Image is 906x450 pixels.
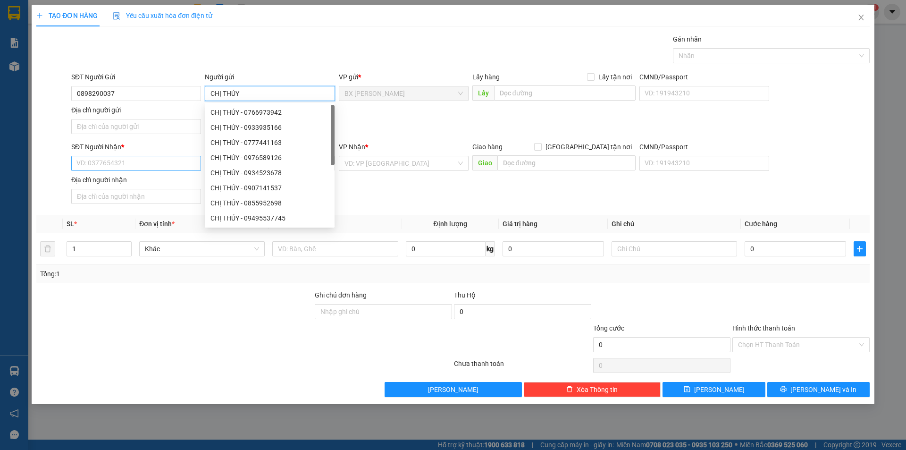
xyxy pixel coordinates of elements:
span: close [857,14,865,21]
span: BX Cao Lãnh [344,86,463,101]
span: plus [854,245,865,253]
span: Cước hàng [745,220,777,228]
div: CHỊ THÚY - 0855952698 [210,198,329,208]
div: SĐT Người Gửi [71,72,201,82]
label: Hình thức thanh toán [732,324,795,332]
input: Dọc đường [494,85,636,101]
input: Địa chỉ của người gửi [71,119,201,134]
div: CHỊ THÚY - 0907141537 [205,180,335,195]
span: Lấy hàng [472,73,500,81]
div: 0329925865 [90,41,186,54]
div: CMND/Passport [639,72,769,82]
input: Ghi chú đơn hàng [315,304,452,319]
div: VP gửi [339,72,469,82]
span: Giá trị hàng [503,220,537,228]
div: BX [PERSON_NAME] [8,8,84,31]
span: save [684,386,690,393]
span: Lấy [472,85,494,101]
div: CMND/Passport [639,142,769,152]
button: printer[PERSON_NAME] và In [767,382,870,397]
button: plus [854,241,866,256]
span: VP Nhận [339,143,365,151]
input: Dọc đường [497,155,636,170]
button: Close [848,5,874,31]
span: Lấy tận nơi [595,72,636,82]
span: Xóa Thông tin [577,384,618,395]
div: Chưa thanh toán [453,358,592,375]
button: save[PERSON_NAME] [663,382,765,397]
img: icon [113,12,120,20]
span: Khác [145,242,259,256]
button: delete [40,241,55,256]
div: CHỊ NGỌC [90,29,186,41]
div: CHỊ THÚY - 0976589126 [205,150,335,165]
button: [PERSON_NAME] [385,382,522,397]
span: Định lượng [434,220,467,228]
div: CHỊ THÚY - 0934523678 [210,168,329,178]
span: Tổng cước [593,324,624,332]
button: deleteXóa Thông tin [524,382,661,397]
div: 0977324147 [8,42,84,55]
div: Địa chỉ người gửi [71,105,201,115]
span: delete [566,386,573,393]
div: Tổng: 1 [40,269,350,279]
span: SL [67,220,74,228]
input: 0 [503,241,604,256]
span: [PERSON_NAME] [694,384,745,395]
div: Địa chỉ người nhận [71,175,201,185]
div: CHỊ THÚY - 0976589126 [210,153,329,163]
div: ANH LẮM [8,31,84,42]
input: Ghi Chú [612,241,737,256]
span: [PERSON_NAME] và In [790,384,856,395]
div: [GEOGRAPHIC_DATA] [90,8,186,29]
div: CHỊ THÚY - 0777441163 [210,137,329,148]
div: Người gửi [205,72,335,82]
span: [GEOGRAPHIC_DATA] tận nơi [542,142,636,152]
span: [PERSON_NAME] [428,384,478,395]
span: kg [486,241,495,256]
div: CHỊ THÚY - 09495537745 [205,211,335,226]
span: Thu Hộ [454,291,476,299]
div: CHỊ THÚY - 0907141537 [210,183,329,193]
label: Gán nhãn [673,35,702,43]
div: CHỊ THÚY - 0934523678 [205,165,335,180]
div: SĐT Người Nhận [71,142,201,152]
span: printer [780,386,787,393]
span: Gửi: [8,9,23,19]
span: Yêu cầu xuất hóa đơn điện tử [113,12,212,19]
label: Ghi chú đơn hàng [315,291,367,299]
input: Địa chỉ của người nhận [71,189,201,204]
span: TẠO ĐƠN HÀNG [36,12,98,19]
div: CHỊ THÚY - 0777441163 [205,135,335,150]
span: Nhận: [90,8,113,18]
div: CHỊ THÚY - 0766973942 [210,107,329,118]
span: CHỢ ĐẦU MỐI [8,55,67,88]
div: CHỊ THÚY - 0933935166 [205,120,335,135]
div: CHỊ THÚY - 09495537745 [210,213,329,223]
span: Giao [472,155,497,170]
span: DĐ: [8,60,22,70]
span: plus [36,12,43,19]
div: CHỊ THÚY - 0933935166 [210,122,329,133]
span: Đơn vị tính [139,220,175,228]
span: Giao hàng [472,143,503,151]
div: CHỊ THÚY - 0855952698 [205,195,335,211]
div: CHỊ THÚY - 0766973942 [205,105,335,120]
input: VD: Bàn, Ghế [272,241,398,256]
th: Ghi chú [608,215,741,233]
